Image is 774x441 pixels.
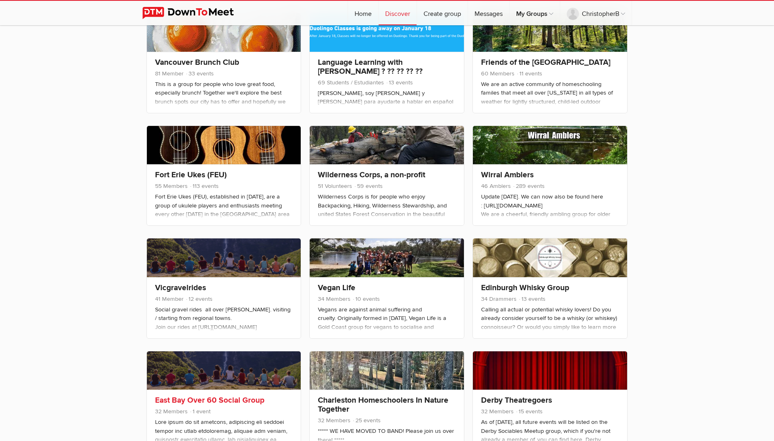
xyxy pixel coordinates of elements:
span: 81 Member [155,70,184,77]
div: Fort Erie Ukes (FEU), established in [DATE], are a group of ukulele players and enthusiasts meeti... [155,192,293,368]
a: Friends of the [GEOGRAPHIC_DATA] [481,57,610,67]
img: DownToMeet [142,7,246,19]
a: Fort Erie Ukes (FEU) [155,170,227,180]
span: 10 events [352,295,380,302]
span: 1 event [189,408,211,415]
span: 32 Members [155,408,188,415]
a: Vegan Life [318,283,355,293]
a: East Bay Over 60 Social Group [155,395,264,405]
span: 113 events [189,183,219,190]
span: 11 events [516,70,542,77]
a: Discover [379,1,417,25]
a: ChristopherB [560,1,632,25]
div: Social gravel rides all over [PERSON_NAME]. visiting / starting from regional towns. Join our rid... [155,305,293,332]
span: 34 Drammers [481,295,517,302]
span: 60 Members [481,70,515,77]
div: We are an active community of homeschooling familes that meet all over [US_STATE] in all types of... [481,80,619,212]
a: Charleston Homeschoolers In Nature Together [318,395,448,414]
span: 34 Members [318,295,350,302]
span: 51 Volunteers [318,183,352,190]
span: 15 events [515,408,543,415]
a: Derby Theatregoers [481,395,552,405]
a: Home [348,1,378,25]
div: Update [DATE]. We can now also be found here : [URL][DOMAIN_NAME] We are a cheerful, friendly amb... [481,192,619,298]
span: 32 Members [318,417,350,424]
span: 46 Amblers [481,183,511,190]
span: 13 events [518,295,546,302]
a: Language Learning with [PERSON_NAME] ? ?? ?? ?? ?? [318,57,423,76]
a: Wirral Amblers [481,170,534,180]
a: Messages [468,1,509,25]
span: 32 Members [481,408,514,415]
span: 13 events [386,79,413,86]
span: 289 events [512,183,545,190]
span: 69 Students / Estudiantes [318,79,384,86]
a: Edinburgh Whisky Group [481,283,569,293]
a: Vancouver Brunch Club [155,57,239,67]
span: 55 Members [155,183,188,190]
span: 59 events [354,183,383,190]
a: My Groups [510,1,560,25]
a: Vicgravelrides [155,283,206,293]
span: 33 events [185,70,214,77]
span: 12 events [185,295,213,302]
span: 41 Member [155,295,184,302]
a: Create group [417,1,468,25]
a: Wilderness Corps, a non-profit [318,170,425,180]
div: This is a group for people who love great food, especially brunch! Together we'll explore the bes... [155,80,293,168]
span: 25 events [352,417,381,424]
